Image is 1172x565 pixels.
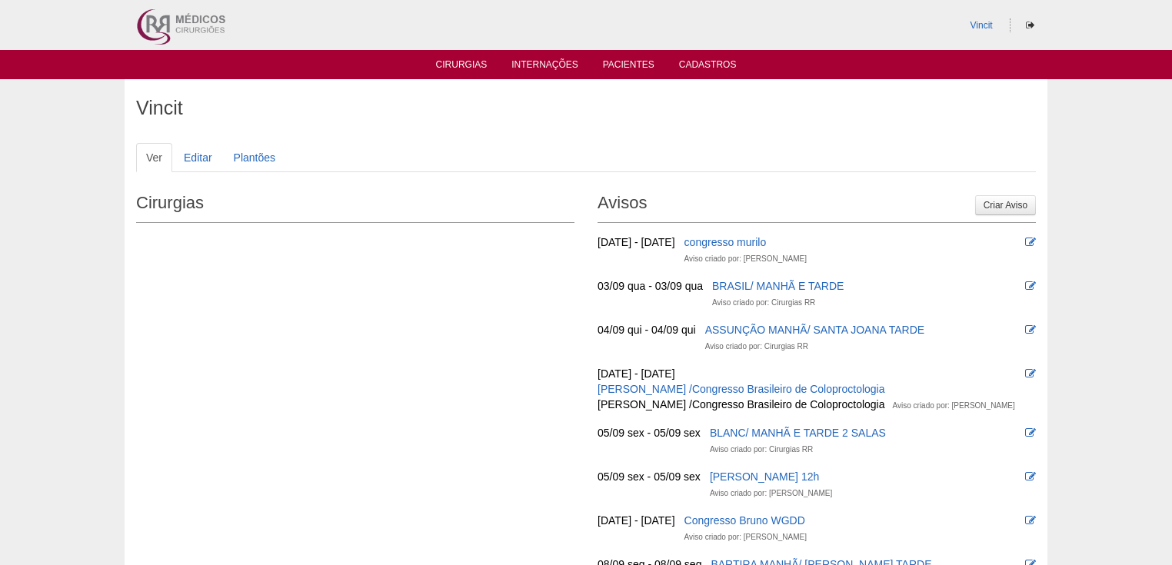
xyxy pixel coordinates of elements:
h2: Cirurgias [136,188,574,223]
div: Aviso criado por: [PERSON_NAME] [893,398,1015,414]
a: Cirurgias [436,59,488,75]
h1: Vincit [136,98,1036,118]
a: Pacientes [603,59,654,75]
i: Editar [1025,368,1036,379]
a: [PERSON_NAME] /Congresso Brasileiro de Coloproctologia [598,383,885,395]
a: BRASIL/ MANHÃ E TARDE [712,280,844,292]
a: Congresso Bruno WGDD [684,514,805,527]
div: 03/09 qua - 03/09 qua [598,278,703,294]
div: [DATE] - [DATE] [598,513,675,528]
a: Vincit [971,20,993,31]
i: Editar [1025,427,1036,438]
div: Aviso criado por: [PERSON_NAME] [684,530,807,545]
a: Cadastros [679,59,737,75]
div: Aviso criado por: Cirurgias RR [705,339,808,354]
a: Internações [511,59,578,75]
i: Sair [1026,21,1034,30]
a: Editar [174,143,222,172]
a: Ver [136,143,172,172]
a: Criar Aviso [975,195,1036,215]
h2: Avisos [598,188,1036,223]
div: Aviso criado por: Cirurgias RR [712,295,815,311]
div: 05/09 sex - 05/09 sex [598,425,701,440]
div: 05/09 sex - 05/09 sex [598,469,701,484]
div: Aviso criado por: [PERSON_NAME] [684,251,807,267]
div: Aviso criado por: [PERSON_NAME] [710,486,832,501]
a: [PERSON_NAME] 12h [710,470,819,483]
div: [PERSON_NAME] /Congresso Brasileiro de Coloproctologia [598,397,885,412]
i: Editar [1025,237,1036,248]
div: 04/09 qui - 04/09 qui [598,322,696,337]
div: [DATE] - [DATE] [598,234,675,250]
div: [DATE] - [DATE] [598,366,675,381]
i: Editar [1025,515,1036,526]
a: Plantões [224,143,285,172]
div: Aviso criado por: Cirurgias RR [710,442,813,457]
a: ASSUNÇÃO MANHÃ/ SANTA JOANA TARDE [705,324,925,336]
a: BLANC/ MANHÃ E TARDE 2 SALAS [710,427,886,439]
a: congresso murilo [684,236,767,248]
i: Editar [1025,324,1036,335]
i: Editar [1025,471,1036,482]
i: Editar [1025,281,1036,291]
